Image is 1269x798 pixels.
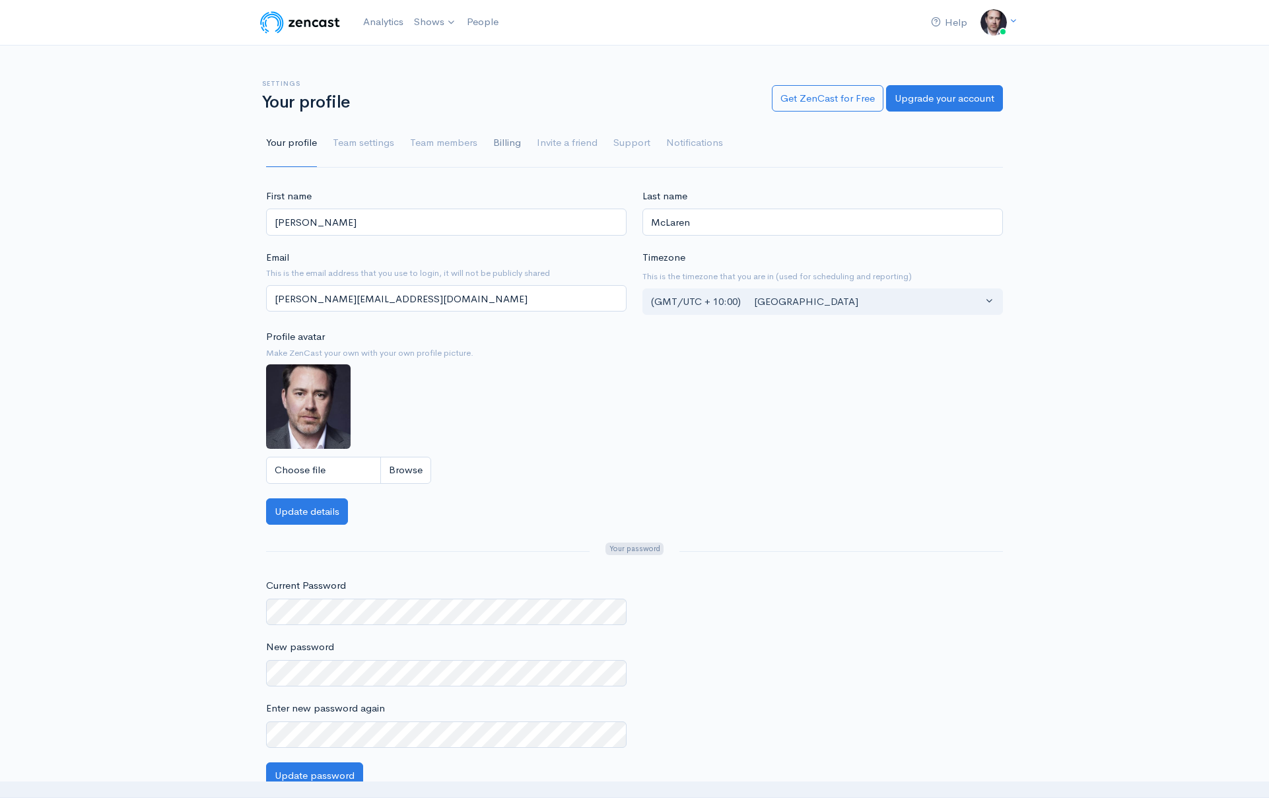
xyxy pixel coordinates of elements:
label: Email [266,250,289,265]
button: (GMT/UTC + 10:00) Melbourne [642,288,1003,316]
h6: Settings [262,80,756,87]
h1: Your profile [262,93,756,112]
a: Help [926,9,973,37]
a: Upgrade your account [886,85,1003,112]
a: Get ZenCast for Free [772,85,883,112]
button: Update details [266,498,348,525]
label: Current Password [266,578,346,593]
label: Enter new password again [266,701,385,716]
div: (GMT/UTC + 10:00) [GEOGRAPHIC_DATA] [651,294,982,310]
a: Invite a friend [537,119,598,167]
a: Notifications [666,119,723,167]
img: ... [266,364,351,449]
label: Last name [642,189,687,204]
input: First name [266,209,627,236]
label: New password [266,640,334,655]
label: First name [266,189,312,204]
small: This is the email address that you use to login, it will not be publicly shared [266,267,627,280]
label: Profile avatar [266,329,325,345]
a: Analytics [358,8,409,36]
a: Support [613,119,650,167]
span: Your password [605,543,664,555]
input: name@example.com [266,285,627,312]
small: This is the timezone that you are in (used for scheduling and reporting) [642,270,1003,283]
small: Make ZenCast your own with your own profile picture. [266,347,627,360]
button: Update password [266,762,363,789]
a: Billing [493,119,521,167]
a: Team members [410,119,477,167]
a: People [462,8,504,36]
input: Last name [642,209,1003,236]
img: ZenCast Logo [258,9,342,36]
a: Shows [409,8,462,37]
label: Timezone [642,250,685,265]
a: Your profile [266,119,317,167]
img: ... [980,9,1007,36]
a: Team settings [333,119,394,167]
